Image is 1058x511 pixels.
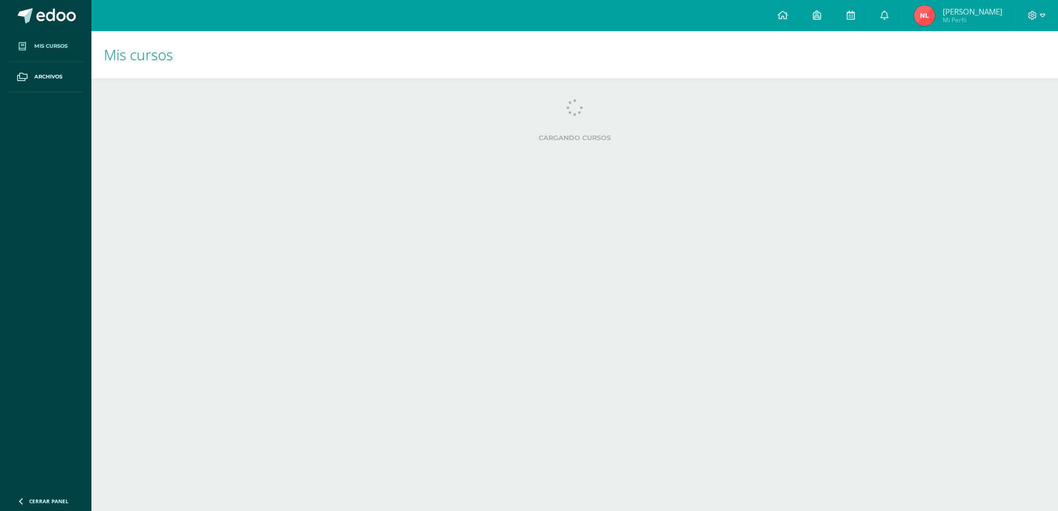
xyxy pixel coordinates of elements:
[8,31,83,62] a: Mis cursos
[29,497,69,505] span: Cerrar panel
[34,73,62,81] span: Archivos
[943,16,1002,24] span: Mi Perfil
[943,6,1002,17] span: [PERSON_NAME]
[34,42,68,50] span: Mis cursos
[914,5,935,26] img: 0bd96b76678b5aa360396f1394bde56b.png
[112,134,1037,142] label: Cargando cursos
[104,45,173,64] span: Mis cursos
[8,62,83,92] a: Archivos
